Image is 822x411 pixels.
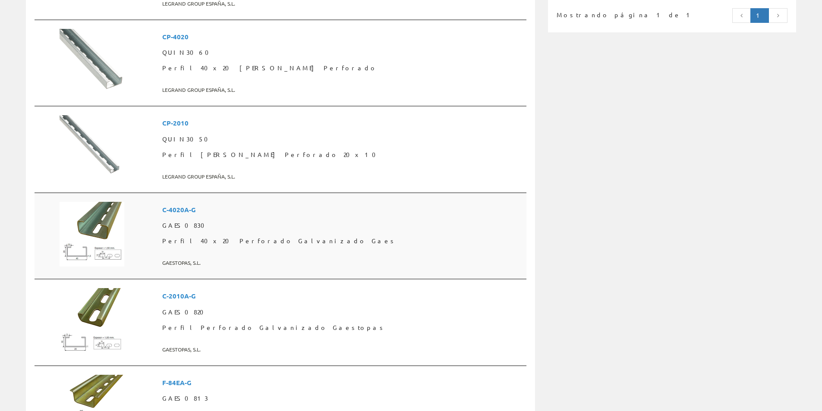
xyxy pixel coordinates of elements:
span: GAES0820 [162,304,523,320]
a: Página anterior [732,8,751,23]
span: CP-4020 [162,29,523,45]
img: Foto artículo Perfil 40x20 Cuadrado Perforado (150x150) [60,29,124,94]
div: Mostrando página 1 de 1 [557,7,645,19]
span: Perfil [PERSON_NAME] Perforado 20x10 [162,147,523,163]
a: Página actual [750,8,769,23]
img: Foto artículo Perfil Cp Cuadrado Perforado 20x10 (150x150) [60,115,124,180]
span: CP-2010 [162,115,523,131]
span: Perfil 40x20 Perforado Galvanizado Gaes [162,233,523,249]
span: LEGRAND GROUP ESPAÑA, S.L. [162,83,523,97]
span: QUIN3050 [162,132,523,147]
span: GAES0830 [162,218,523,233]
span: GAES0813 [162,391,523,406]
span: GAESTOPAS, S.L. [162,256,523,270]
span: LEGRAND GROUP ESPAÑA, S.L. [162,169,523,184]
span: C-4020A-G [162,202,523,218]
img: Foto artículo Perfil 40x20 Perforado Galvanizado Gaes (150x150) [60,202,124,267]
span: F-84EA-G [162,375,523,391]
span: QUIN3060 [162,45,523,60]
span: GAESTOPAS, S.L. [162,342,523,357]
img: Foto artículo Perfil Perforado Galvanizado Gaestopas (150x150) [60,288,124,353]
span: Perfil 40x20 [PERSON_NAME] Perforado [162,60,523,76]
span: C-2010A-G [162,288,523,304]
span: Perfil Perforado Galvanizado Gaestopas [162,320,523,336]
a: Página siguiente [768,8,787,23]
